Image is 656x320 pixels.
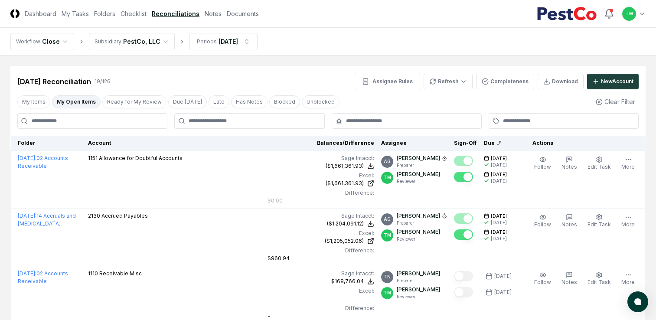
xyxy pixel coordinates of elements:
p: [PERSON_NAME] [397,286,440,294]
a: [DATE]:02 Accounts Receivable [18,155,68,169]
a: Documents [227,9,259,18]
button: Mark complete [454,213,473,224]
button: Late [209,95,229,108]
div: $960.94 [268,255,290,262]
div: $168,766.04 [331,278,364,285]
div: Sage Intacct : [268,270,374,278]
div: New Account [601,78,633,85]
div: [DATE] Reconciliation [17,76,91,87]
img: Logo [10,9,20,18]
span: TM [384,232,391,238]
p: Preparer [397,220,447,226]
button: Refresh [424,74,473,89]
span: [DATE] [491,213,507,219]
div: - [268,312,374,320]
span: [DATE] [491,171,507,178]
div: ($1,661,361.93) [326,162,364,170]
button: Completeness [476,74,534,89]
span: [DATE] : [18,212,36,219]
a: Notes [205,9,222,18]
p: Reviewer [397,178,440,185]
div: $0.00 [268,197,283,205]
p: Preparer [397,278,440,284]
button: NewAccount [587,74,639,89]
div: Sage Intacct : [268,154,374,162]
button: Clear Filter [592,94,639,110]
button: Unblocked [302,95,339,108]
button: Ready for My Review [102,95,166,108]
div: - [268,287,374,303]
div: Account [88,139,261,147]
div: Periods [197,38,217,46]
p: Reviewer [397,236,440,242]
div: Excel: [268,287,374,295]
a: ($1,205,052.06) [268,237,374,245]
div: Actions [525,139,639,147]
button: Follow [532,270,553,288]
button: Periods[DATE] [189,33,258,50]
button: Mark complete [454,156,473,166]
span: Receivable Misc [99,270,142,277]
span: Edit Task [587,279,611,285]
a: [DATE]:14 Accruals and [MEDICAL_DATA] [18,212,76,227]
a: ($1,661,361.93) [268,180,374,187]
button: Mark complete [454,172,473,182]
span: 2130 [88,212,100,219]
button: Follow [532,212,553,230]
button: ($1,661,361.93) [326,162,374,170]
nav: breadcrumb [10,33,258,50]
span: [DATE] [491,229,507,235]
button: Follow [532,154,553,173]
span: 1151 [88,155,98,161]
p: [PERSON_NAME] [397,170,440,178]
button: Mark complete [454,271,473,281]
button: Notes [560,154,579,173]
th: Sign-Off [450,136,480,151]
div: Excel: [268,229,374,237]
span: Notes [561,163,577,170]
span: Edit Task [587,163,611,170]
span: Accrued Payables [101,212,148,219]
button: ($1,204,091.12) [327,220,374,228]
div: ($1,204,091.12) [327,220,364,228]
button: Edit Task [586,212,613,230]
span: Follow [534,163,551,170]
div: [DATE] [494,288,512,296]
span: TN [384,274,391,280]
span: AG [384,158,391,165]
div: [DATE] [494,272,512,280]
button: atlas-launcher [627,291,648,312]
div: ($1,661,361.93) [326,180,364,187]
p: [PERSON_NAME] [397,212,440,220]
span: [DATE] : [18,155,36,161]
span: Follow [534,221,551,228]
button: More [620,154,636,173]
button: More [620,270,636,288]
div: [DATE] [491,162,507,168]
div: Excel: [268,172,374,180]
div: Due [484,139,519,147]
button: Mark complete [454,229,473,240]
span: TM [384,174,391,181]
button: My Items [17,95,50,108]
div: [DATE] [491,235,507,242]
button: Has Notes [231,95,268,108]
span: 1110 [88,270,98,277]
img: PestCo logo [537,7,597,21]
button: Due Today [168,95,207,108]
div: [DATE] [219,37,238,46]
div: ($1,205,052.06) [325,237,364,245]
a: My Tasks [62,9,89,18]
div: Workflow [16,38,40,46]
button: Mark complete [454,287,473,297]
button: Assignee Rules [355,73,420,90]
div: [DATE] [491,178,507,184]
span: Follow [534,279,551,285]
button: Notes [560,270,579,288]
button: More [620,212,636,230]
span: TM [384,290,391,296]
button: Edit Task [586,270,613,288]
span: [DATE] : [18,270,36,277]
div: Difference: [268,189,374,197]
span: [DATE] [491,155,507,162]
